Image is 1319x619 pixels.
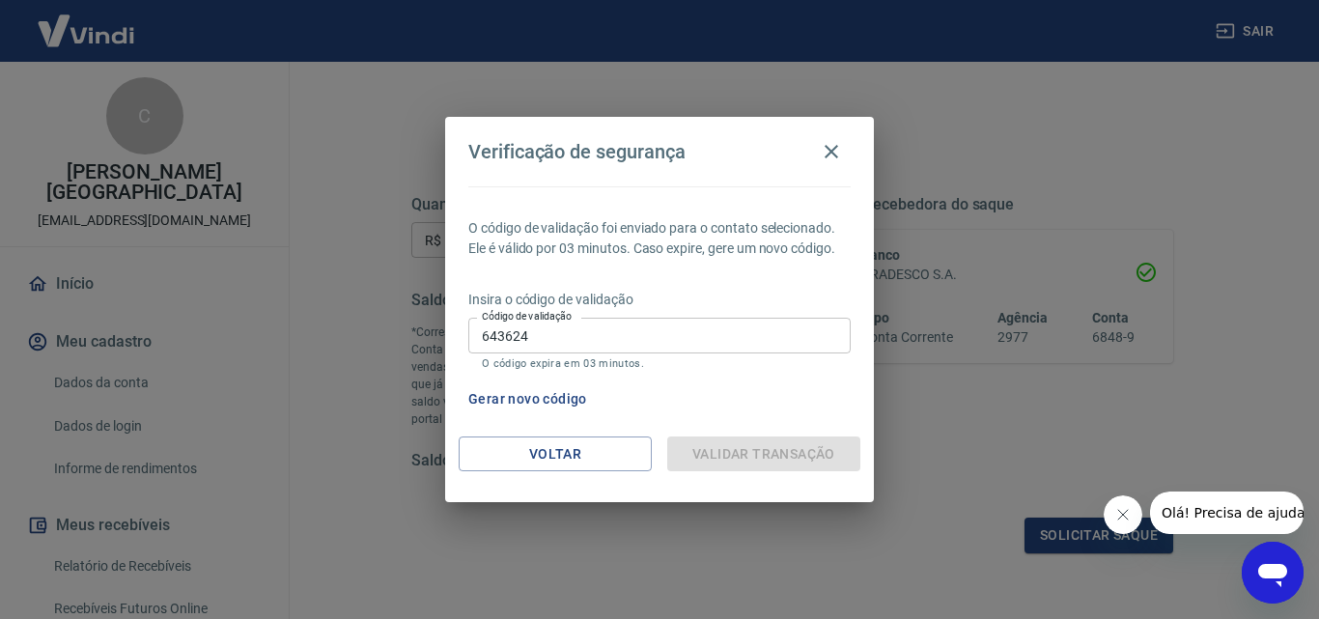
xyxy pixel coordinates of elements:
p: O código de validação foi enviado para o contato selecionado. Ele é válido por 03 minutos. Caso e... [468,218,851,259]
p: Insira o código de validação [468,290,851,310]
iframe: Fechar mensagem [1104,495,1142,534]
iframe: Mensagem da empresa [1150,492,1304,534]
h4: Verificação de segurança [468,140,686,163]
span: Olá! Precisa de ajuda? [12,14,162,29]
button: Voltar [459,436,652,472]
label: Código de validação [482,309,572,324]
iframe: Botão para abrir a janela de mensagens [1242,542,1304,604]
p: O código expira em 03 minutos. [482,357,837,370]
button: Gerar novo código [461,381,595,417]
